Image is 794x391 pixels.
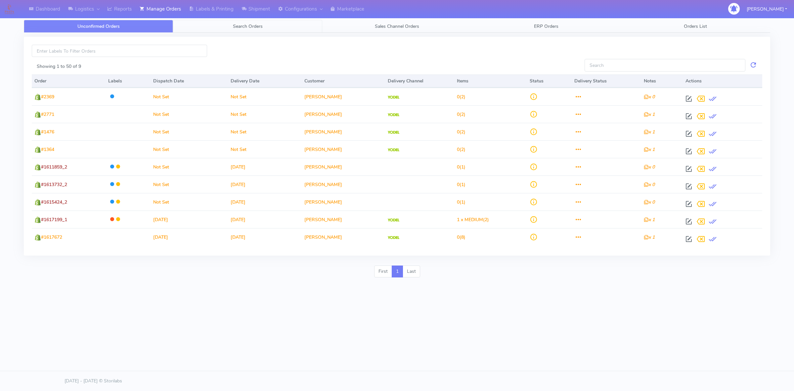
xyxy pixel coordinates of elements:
td: Not Set [228,88,302,105]
th: Notes [641,74,683,88]
span: Sales Channel Orders [375,23,419,29]
img: Yodel [388,148,399,152]
span: 0 [457,111,460,118]
td: [PERSON_NAME] [302,211,385,228]
i: x 1 [644,217,655,223]
i: x 1 [644,146,655,153]
span: Search Orders [233,23,263,29]
th: Delivery Status [572,74,641,88]
th: Status [527,74,572,88]
td: Not Set [228,123,302,140]
i: x 1 [644,129,655,135]
span: ERP Orders [534,23,558,29]
td: Not Set [151,158,228,175]
span: #1364 [41,146,54,153]
span: 0 [457,129,460,135]
span: #2369 [41,94,54,100]
i: x 0 [644,94,655,100]
span: 0 [457,164,460,170]
td: Not Set [151,123,228,140]
i: x 1 [644,111,655,118]
img: Yodel [388,131,399,134]
span: (2) [457,111,465,118]
span: (1) [457,181,465,188]
td: [PERSON_NAME] [302,175,385,193]
td: [PERSON_NAME] [302,140,385,158]
ul: Tabs [24,20,770,33]
img: Yodel [388,219,399,222]
td: [PERSON_NAME] [302,228,385,246]
img: Yodel [388,96,399,99]
span: (2) [457,217,489,223]
span: (2) [457,146,465,153]
img: Yodel [388,113,399,117]
span: #1617199_1 [41,217,67,223]
span: 0 [457,181,460,188]
img: Yodel [388,236,399,239]
td: Not Set [151,175,228,193]
span: #1476 [41,129,54,135]
span: #1613732_2 [41,181,67,188]
td: Not Set [151,140,228,158]
span: (2) [457,94,465,100]
span: (2) [457,129,465,135]
td: [PERSON_NAME] [302,123,385,140]
th: Actions [683,74,762,88]
th: Customer [302,74,385,88]
th: Delivery Channel [385,74,454,88]
td: [DATE] [151,228,228,246]
span: Unconfirmed Orders [77,23,120,29]
th: Dispatch Date [151,74,228,88]
span: (1) [457,199,465,205]
td: [PERSON_NAME] [302,158,385,175]
i: x 0 [644,164,655,170]
td: [DATE] [228,211,302,228]
th: Items [454,74,527,88]
span: 0 [457,234,460,240]
td: [PERSON_NAME] [302,88,385,105]
th: Delivery Date [228,74,302,88]
td: [DATE] [151,211,228,228]
span: (8) [457,234,465,240]
i: x 0 [644,181,655,188]
input: Enter Labels To Filter Orders [32,45,207,57]
button: [PERSON_NAME] [742,2,792,16]
td: Not Set [228,140,302,158]
span: #1611859_2 [41,164,67,170]
td: [DATE] [228,158,302,175]
span: (1) [457,164,465,170]
td: [PERSON_NAME] [302,105,385,123]
span: 0 [457,146,460,153]
td: [DATE] [228,193,302,211]
i: x 1 [644,234,655,240]
td: Not Set [228,105,302,123]
span: Orders List [684,23,707,29]
a: 1 [392,266,403,277]
span: 0 [457,94,460,100]
i: x 0 [644,199,655,205]
th: Labels [106,74,151,88]
td: Not Set [151,88,228,105]
td: Not Set [151,193,228,211]
td: [DATE] [228,175,302,193]
td: Not Set [151,105,228,123]
span: 1 x MEDIUM [457,217,483,223]
th: Order [32,74,106,88]
input: Search [585,59,745,71]
span: #1617672 [41,234,62,240]
td: [PERSON_NAME] [302,193,385,211]
td: [DATE] [228,228,302,246]
span: 0 [457,199,460,205]
label: Showing 1 to 50 of 9 [37,63,81,70]
span: #1615424_2 [41,199,67,205]
span: #2771 [41,111,54,118]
